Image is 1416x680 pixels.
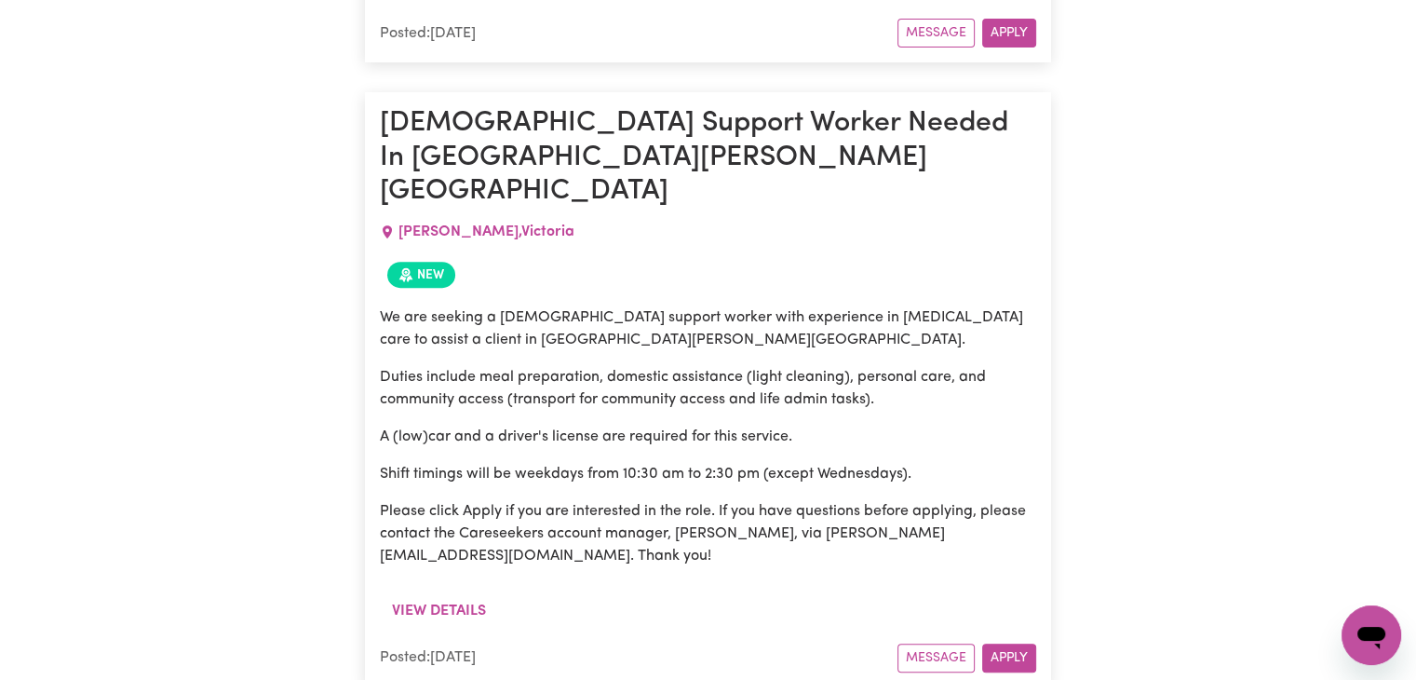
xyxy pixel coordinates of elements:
[380,593,498,629] button: View details
[380,107,1036,209] h1: [DEMOGRAPHIC_DATA] Support Worker Needed In [GEOGRAPHIC_DATA][PERSON_NAME][GEOGRAPHIC_DATA]
[982,19,1036,48] button: Apply for this job
[380,500,1036,567] p: Please click Apply if you are interested in the role. If you have questions before applying, plea...
[380,366,1036,411] p: Duties include meal preparation, domestic assistance (light cleaning), personal care, and communi...
[380,426,1036,448] p: A (low)car and a driver's license are required for this service.
[380,463,1036,485] p: Shift timings will be weekdays from 10:30 am to 2:30 pm (except Wednesdays).
[380,646,897,669] div: Posted: [DATE]
[387,262,455,288] span: Job posted within the last 30 days
[1342,605,1401,665] iframe: Button to launch messaging window
[380,306,1036,351] p: We are seeking a [DEMOGRAPHIC_DATA] support worker with experience in [MEDICAL_DATA] care to assi...
[380,22,897,45] div: Posted: [DATE]
[897,19,975,48] button: Message
[982,644,1036,673] button: Apply for this job
[398,224,574,239] span: [PERSON_NAME] , Victoria
[897,644,975,673] button: Message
